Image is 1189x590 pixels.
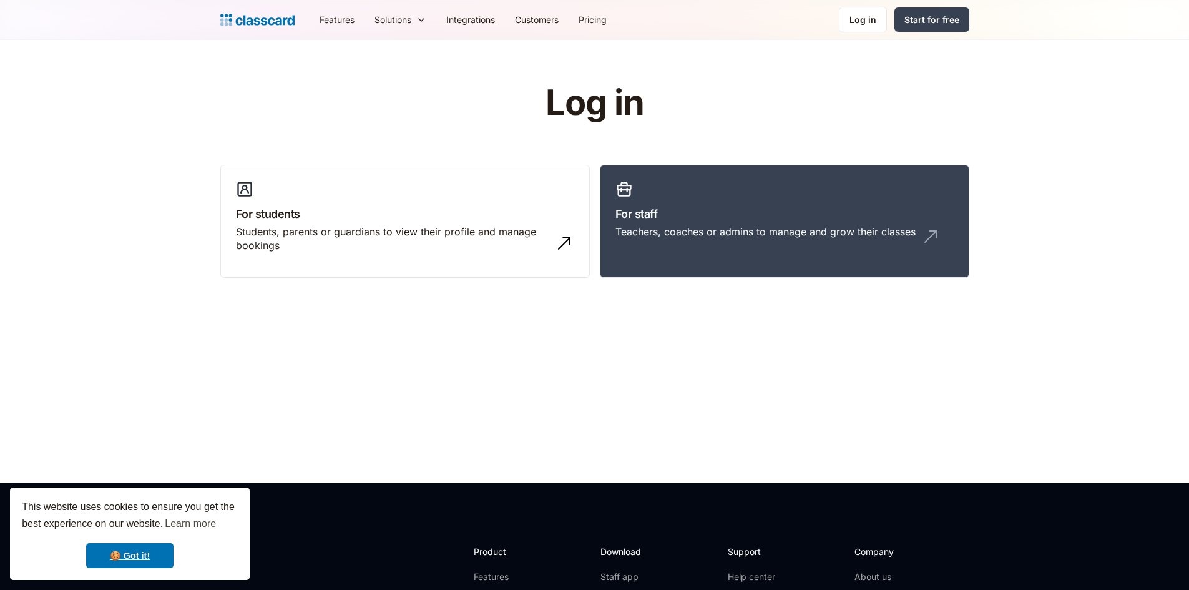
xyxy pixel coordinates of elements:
[10,488,250,580] div: cookieconsent
[220,165,590,278] a: For studentsStudents, parents or guardians to view their profile and manage bookings
[22,499,238,533] span: This website uses cookies to ensure you get the best experience on our website.
[894,7,969,32] a: Start for free
[374,13,411,26] div: Solutions
[310,6,365,34] a: Features
[600,165,969,278] a: For staffTeachers, coaches or admins to manage and grow their classes
[163,514,218,533] a: learn more about cookies
[396,84,793,122] h1: Log in
[569,6,617,34] a: Pricing
[436,6,505,34] a: Integrations
[505,6,569,34] a: Customers
[600,571,652,583] a: Staff app
[365,6,436,34] div: Solutions
[728,571,778,583] a: Help center
[474,571,541,583] a: Features
[849,13,876,26] div: Log in
[236,205,574,222] h3: For students
[854,545,937,558] h2: Company
[600,545,652,558] h2: Download
[728,545,778,558] h2: Support
[904,13,959,26] div: Start for free
[839,7,887,32] a: Log in
[615,205,954,222] h3: For staff
[854,571,937,583] a: About us
[86,543,174,568] a: dismiss cookie message
[474,545,541,558] h2: Product
[615,225,916,238] div: Teachers, coaches or admins to manage and grow their classes
[220,11,295,29] a: Logo
[236,225,549,253] div: Students, parents or guardians to view their profile and manage bookings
